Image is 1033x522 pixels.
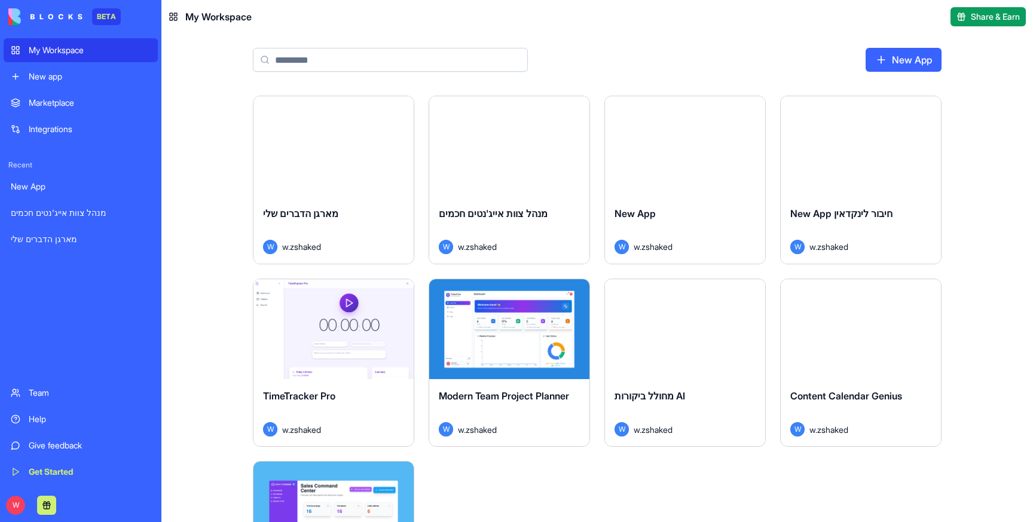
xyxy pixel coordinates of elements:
[4,407,158,431] a: Help
[263,240,277,254] span: W
[29,387,151,399] div: Team
[780,96,942,264] a: New App חיבור לינקדאיןWw.zshaked
[92,8,121,25] div: BETA
[4,160,158,170] span: Recent
[29,44,151,56] div: My Workspace
[439,390,569,402] span: Modern Team Project Planner
[29,71,151,83] div: New app
[263,207,338,219] span: מארגן הדברים שלי
[11,207,151,219] div: מנהל צוות אייג'נטים חכמים
[634,240,673,253] span: w.zshaked
[790,207,893,219] span: New App חיבור לינקדאין
[4,201,158,225] a: מנהל צוות אייג'נטים חכמים
[29,97,151,109] div: Marketplace
[8,8,121,25] a: BETA
[263,390,335,402] span: TimeTracker Pro
[4,117,158,141] a: Integrations
[29,123,151,135] div: Integrations
[780,279,942,447] a: Content Calendar GeniusWw.zshaked
[11,181,151,193] div: New App
[790,390,902,402] span: Content Calendar Genius
[790,422,805,436] span: W
[615,207,656,219] span: New App
[429,96,590,264] a: מנהל צוות אייג'נטים חכמיםWw.zshaked
[604,96,766,264] a: New AppWw.zshaked
[4,38,158,62] a: My Workspace
[29,439,151,451] div: Give feedback
[253,279,414,447] a: TimeTracker ProWw.zshaked
[439,240,453,254] span: W
[971,11,1020,23] span: Share & Earn
[951,7,1026,26] button: Share & Earn
[8,8,82,25] img: logo
[604,279,766,447] a: מחולל ביקורות AIWw.zshaked
[29,466,151,478] div: Get Started
[263,422,277,436] span: W
[29,413,151,425] div: Help
[253,96,414,264] a: מארגן הדברים שליWw.zshaked
[4,434,158,457] a: Give feedback
[4,460,158,484] a: Get Started
[4,91,158,115] a: Marketplace
[439,207,548,219] span: מנהל צוות אייג'נטים חכמים
[809,240,848,253] span: w.zshaked
[615,390,685,402] span: מחולל ביקורות AI
[282,423,321,436] span: w.zshaked
[4,65,158,88] a: New app
[11,233,151,245] div: מארגן הדברים שלי
[634,423,673,436] span: w.zshaked
[185,10,252,24] span: My Workspace
[615,240,629,254] span: W
[6,496,25,515] span: W
[458,423,497,436] span: w.zshaked
[4,381,158,405] a: Team
[282,240,321,253] span: w.zshaked
[790,240,805,254] span: W
[429,279,590,447] a: Modern Team Project PlannerWw.zshaked
[4,227,158,251] a: מארגן הדברים שלי
[866,48,942,72] a: New App
[4,175,158,199] a: New App
[439,422,453,436] span: W
[458,240,497,253] span: w.zshaked
[615,422,629,436] span: W
[809,423,848,436] span: w.zshaked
